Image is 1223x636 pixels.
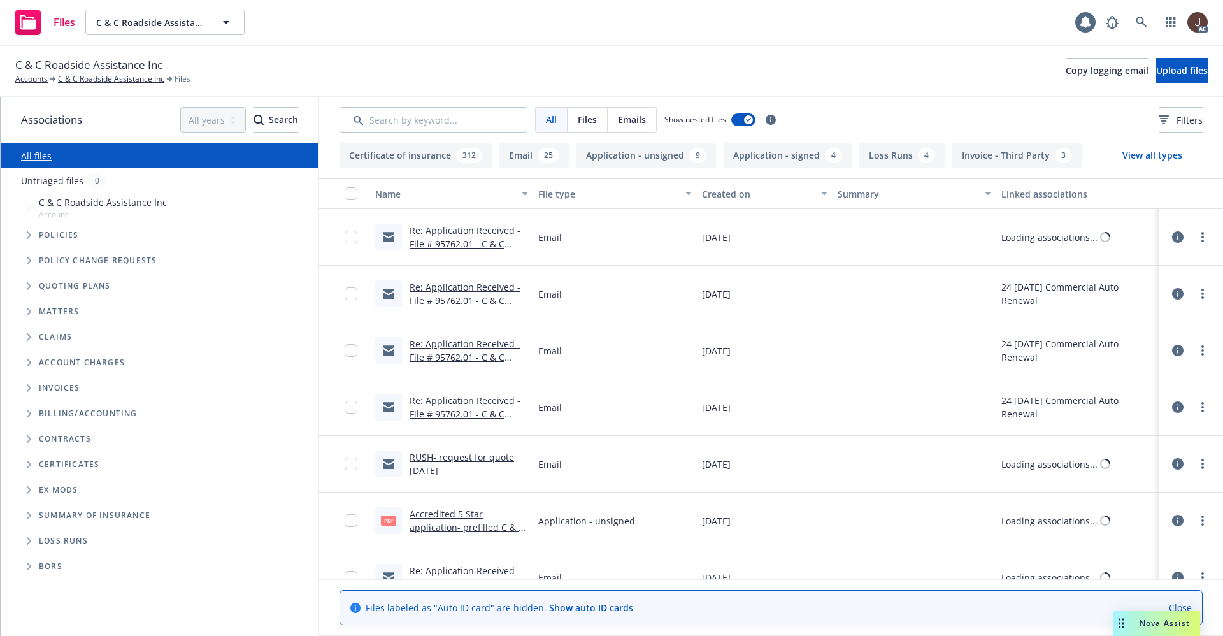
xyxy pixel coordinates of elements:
a: Re: Application Received - File # 95762.01 - C & C Roadside Assistance Inc [410,394,520,433]
span: [DATE] [702,514,731,528]
button: File type [533,178,696,209]
span: [DATE] [702,344,731,358]
span: Policies [39,231,79,239]
span: Files labeled as "Auto ID card" are hidden. [366,601,633,614]
span: Summary of insurance [39,512,150,519]
span: [DATE] [702,287,731,301]
button: Application - signed [724,143,852,168]
div: 0 [89,173,106,188]
span: Email [538,401,562,414]
span: C & C Roadside Assistance Inc [39,196,167,209]
input: Search by keyword... [340,107,527,133]
button: Summary [833,178,996,209]
a: more [1195,570,1210,585]
span: C & C Roadside Assistance Inc [96,16,206,29]
span: Application - unsigned [538,514,635,528]
span: Filters [1177,113,1203,127]
span: Ex Mods [39,486,78,494]
span: Loss Runs [39,537,88,545]
div: Tree Example [1,193,318,401]
span: Quoting plans [39,282,111,290]
input: Toggle Row Selected [345,514,357,527]
button: Email [499,143,569,168]
button: Upload files [1156,58,1208,83]
a: more [1195,400,1210,415]
a: Show auto ID cards [549,602,633,614]
span: Associations [21,112,82,128]
a: All files [21,150,52,162]
div: 3 [1055,148,1072,163]
div: 4 [825,148,842,163]
a: Untriaged files [21,174,83,187]
div: 24 [DATE] Commercial Auto Renewal [1001,280,1154,307]
button: Name [370,178,533,209]
a: Accredited 5 Star application- prefilled C & C Roadside.pdf [410,508,524,547]
button: View all types [1102,143,1203,168]
span: Account charges [39,359,125,366]
span: Invoices [39,384,80,392]
span: Policy change requests [39,257,157,264]
input: Toggle Row Selected [345,231,357,243]
span: Matters [39,308,79,315]
button: Copy logging email [1066,58,1148,83]
div: Folder Tree Example [1,401,318,579]
button: Certificate of insurance [340,143,492,168]
span: [DATE] [702,231,731,244]
span: Certificates [39,461,99,468]
button: Created on [697,178,833,209]
div: 9 [689,148,706,163]
button: SearchSearch [254,107,298,133]
a: more [1195,286,1210,301]
span: Filters [1159,113,1203,127]
span: Emails [618,113,646,126]
span: Upload files [1156,64,1208,76]
span: [DATE] [702,401,731,414]
button: Linked associations [996,178,1159,209]
span: Copy logging email [1066,64,1148,76]
span: Email [538,231,562,244]
a: Files [10,4,80,40]
div: 24 [DATE] Commercial Auto Renewal [1001,394,1154,421]
div: Loading associations... [1001,571,1098,584]
input: Toggle Row Selected [345,458,357,470]
a: C & C Roadside Assistance Inc [58,73,164,85]
div: Summary [838,187,976,201]
button: Nova Assist [1113,611,1200,636]
div: Created on [702,187,814,201]
span: pdf [381,516,396,525]
a: Search [1129,10,1154,35]
button: Application - unsigned [576,143,716,168]
div: Linked associations [1001,187,1154,201]
div: 4 [918,148,935,163]
div: Loading associations... [1001,458,1098,471]
span: All [546,113,557,126]
input: Toggle Row Selected [345,344,357,357]
button: C & C Roadside Assistance Inc [85,10,245,35]
input: Select all [345,187,357,200]
a: Re: Application Received - File # 95762.01 - C & C Roadside Assistance Inc [410,338,520,377]
a: RUSH- request for quote [DATE] [410,451,514,477]
span: Nova Assist [1140,618,1190,628]
span: Email [538,458,562,471]
a: Report a Bug [1099,10,1125,35]
span: Email [538,344,562,358]
span: Account [39,209,167,220]
span: Files [578,113,597,126]
a: more [1195,229,1210,245]
a: Accounts [15,73,48,85]
a: Re: Application Received - File # 95762.01 - C & C Roadside Assistance Inc [410,565,520,603]
span: Billing/Accounting [39,410,138,417]
span: Email [538,571,562,584]
a: Close [1169,601,1192,614]
div: Name [375,187,514,201]
span: Files [175,73,190,85]
a: Re: Application Received - File # 95762.01 - C & C Roadside Assistance Inc [410,281,520,320]
span: Show nested files [664,114,726,125]
span: Email [538,287,562,301]
span: Contracts [39,435,91,443]
div: File type [538,187,677,201]
span: C & C Roadside Assistance Inc [15,57,162,73]
div: 312 [456,148,482,163]
div: Drag to move [1113,611,1129,636]
div: Loading associations... [1001,514,1098,528]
